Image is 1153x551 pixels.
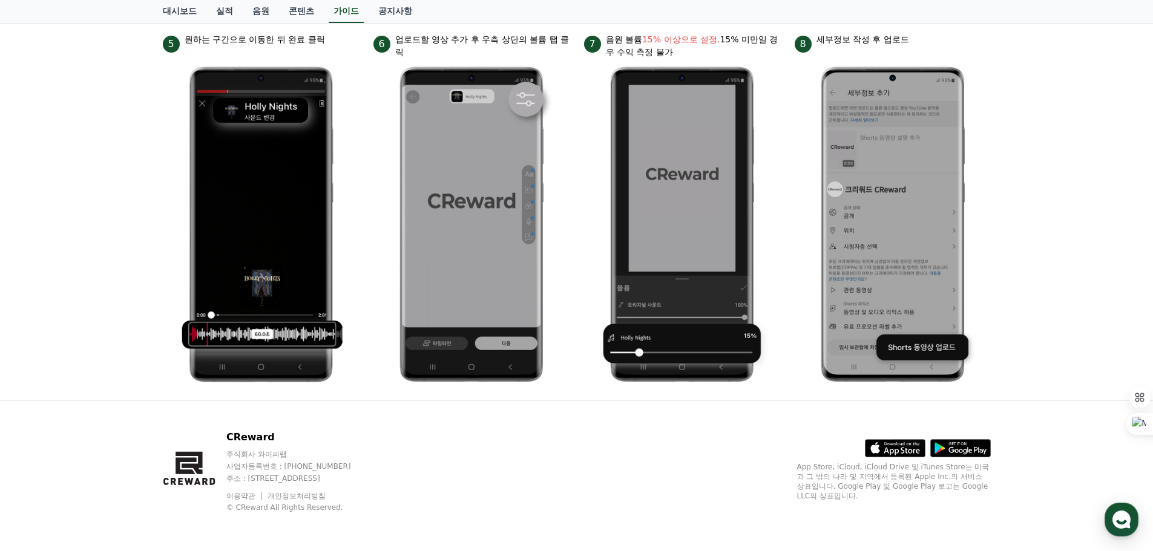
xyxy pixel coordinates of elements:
span: 5 [163,36,180,53]
span: 6 [373,36,390,53]
span: 7 [584,36,601,53]
img: 5.png [172,59,349,391]
p: 세부정보 작성 후 업로드 [816,33,909,46]
p: 주식회사 와이피랩 [226,449,374,459]
span: 8 [795,36,812,53]
img: 6.png [383,59,560,391]
p: 음원 볼륨 15% 미만일 경우 수익 측정 불가 [606,33,780,59]
bold: 15% 이상으로 설정. [642,34,720,44]
img: 7.png [594,59,770,391]
p: © CReward All Rights Reserved. [226,503,374,512]
img: 8.png [804,59,981,391]
p: App Store, iCloud, iCloud Drive 및 iTunes Store는 미국과 그 밖의 나라 및 지역에서 등록된 Apple Inc.의 서비스 상표입니다. Goo... [797,462,991,501]
span: 대화 [111,402,125,412]
span: 설정 [187,402,202,411]
a: 개인정보처리방침 [268,492,326,500]
a: 홈 [4,383,80,414]
p: CReward [226,430,374,445]
a: 이용약관 [226,492,264,500]
span: 홈 [38,402,45,411]
p: 원하는 구간으로 이동한 뒤 완료 클릭 [185,33,325,46]
a: 대화 [80,383,156,414]
a: 설정 [156,383,232,414]
p: 사업자등록번호 : [PHONE_NUMBER] [226,461,374,471]
p: 주소 : [STREET_ADDRESS] [226,474,374,483]
p: 업로드할 영상 추가 후 우측 상단의 볼륨 탭 클릭 [395,33,570,59]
